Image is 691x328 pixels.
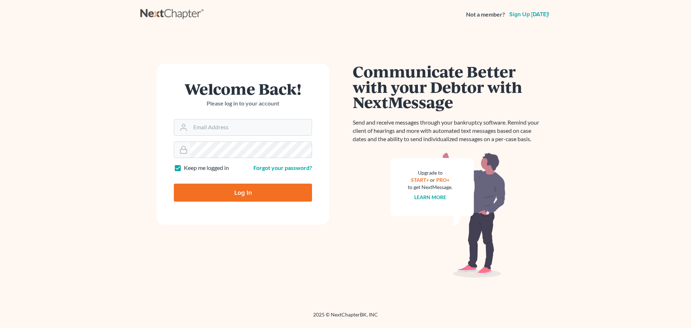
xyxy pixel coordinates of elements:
[408,169,452,176] div: Upgrade to
[390,152,506,278] img: nextmessage_bg-59042aed3d76b12b5cd301f8e5b87938c9018125f34e5fa2b7a6b67550977c72.svg
[353,118,543,143] p: Send and receive messages through your bankruptcy software. Remind your client of hearings and mo...
[184,164,229,172] label: Keep me logged in
[253,164,312,171] a: Forgot your password?
[140,311,551,324] div: 2025 © NextChapterBK, INC
[508,12,551,17] a: Sign up [DATE]!
[436,177,450,183] a: PRO+
[174,81,312,96] h1: Welcome Back!
[430,177,435,183] span: or
[408,184,452,191] div: to get NextMessage.
[411,177,429,183] a: START+
[190,120,312,135] input: Email Address
[174,99,312,108] p: Please log in to your account
[174,184,312,202] input: Log In
[466,10,505,19] strong: Not a member?
[414,194,446,200] a: Learn more
[353,64,543,110] h1: Communicate Better with your Debtor with NextMessage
